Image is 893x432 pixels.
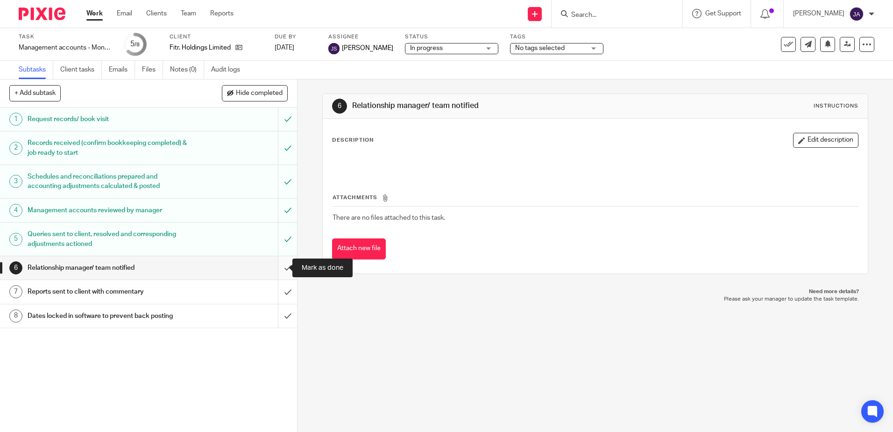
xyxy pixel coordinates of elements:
button: Attach new file [332,238,386,259]
a: Files [142,61,163,79]
div: 3 [9,175,22,188]
img: svg%3E [849,7,864,22]
div: 8 [9,310,22,323]
div: 5 [130,39,140,50]
label: Tags [510,33,603,41]
a: Clients [146,9,167,18]
div: 6 [9,261,22,274]
p: Fitr. Holdings Limited [170,43,231,52]
h1: Relationship manager/ team notified [352,101,615,111]
p: Description [332,137,374,144]
span: [PERSON_NAME] [342,43,393,53]
div: 2 [9,142,22,155]
a: Emails [109,61,135,79]
small: /8 [135,42,140,47]
button: Hide completed [222,85,288,101]
a: Email [117,9,132,18]
a: Client tasks [60,61,102,79]
div: Management accounts - Monthly [19,43,112,52]
div: 7 [9,285,22,298]
span: [DATE] [275,44,294,51]
label: Client [170,33,263,41]
img: Pixie [19,7,65,20]
div: 4 [9,204,22,217]
button: Edit description [793,133,858,148]
span: There are no files attached to this task. [333,215,445,221]
a: Subtasks [19,61,53,79]
div: 6 [332,99,347,114]
label: Due by [275,33,317,41]
span: In progress [410,45,443,51]
a: Reports [210,9,234,18]
a: Notes (0) [170,61,204,79]
h1: Request records/ book visit [28,112,188,126]
div: 1 [9,113,22,126]
label: Status [405,33,498,41]
a: Audit logs [211,61,247,79]
label: Task [19,33,112,41]
h1: Records received (confirm bookkeeping completed) & job ready to start [28,136,188,160]
div: 5 [9,233,22,246]
p: Please ask your manager to update the task template. [332,295,858,303]
h1: Reports sent to client with commentary [28,285,188,299]
span: No tags selected [515,45,565,51]
span: Hide completed [236,90,283,97]
a: Team [181,9,196,18]
p: [PERSON_NAME] [793,9,844,18]
div: Instructions [814,102,858,110]
label: Assignee [328,33,393,41]
span: Attachments [333,195,377,200]
p: Need more details? [332,288,858,295]
h1: Schedules and reconciliations prepared and accounting adjustments calculated & posted [28,170,188,194]
a: Work [86,9,103,18]
h1: Management accounts reviewed by manager [28,203,188,217]
h1: Dates locked in software to prevent back posting [28,309,188,323]
button: + Add subtask [9,85,61,101]
h1: Relationship manager/ team notified [28,261,188,275]
img: svg%3E [328,43,340,54]
input: Search [570,11,654,20]
span: Get Support [705,10,741,17]
h1: Queries sent to client, resolved and corresponding adjustments actioned [28,227,188,251]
